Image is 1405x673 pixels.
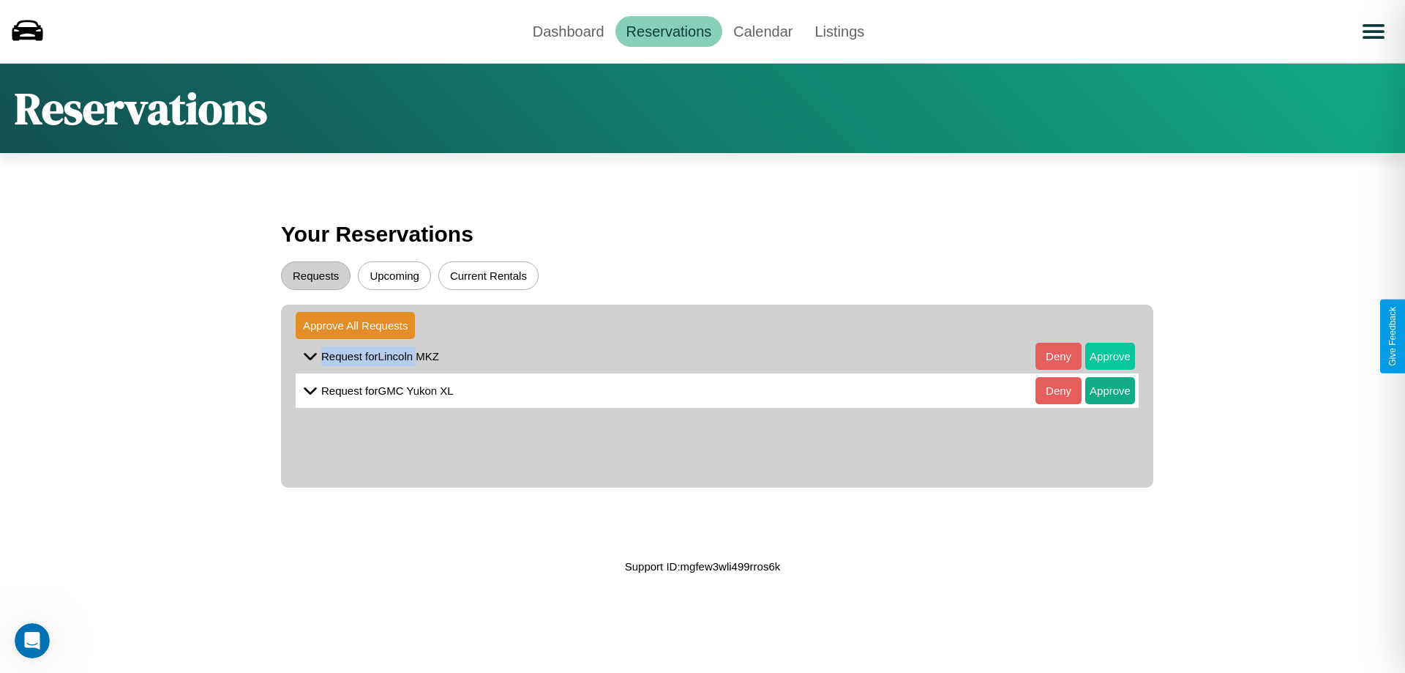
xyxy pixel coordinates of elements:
[1353,11,1394,52] button: Open menu
[358,261,431,290] button: Upcoming
[625,557,781,576] p: Support ID: mgfew3wli499rros6k
[1085,377,1135,404] button: Approve
[615,16,723,47] a: Reservations
[438,261,539,290] button: Current Rentals
[15,78,267,138] h1: Reservations
[722,16,803,47] a: Calendar
[522,16,615,47] a: Dashboard
[321,346,439,366] p: Request for Lincoln MKZ
[15,623,50,658] iframe: Intercom live chat
[1035,343,1082,370] button: Deny
[281,261,351,290] button: Requests
[281,215,1124,254] h3: Your Reservations
[296,312,415,339] button: Approve All Requests
[321,381,454,401] p: Request for GMC Yukon XL
[1387,307,1398,366] div: Give Feedback
[1035,377,1082,404] button: Deny
[803,16,875,47] a: Listings
[1085,343,1135,370] button: Approve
